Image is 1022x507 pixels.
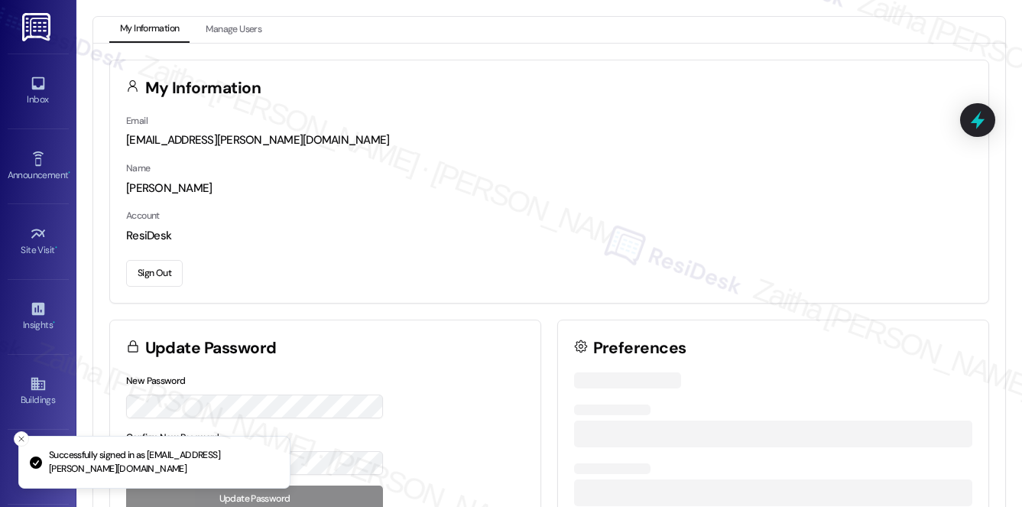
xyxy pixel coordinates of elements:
a: Insights • [8,296,69,337]
a: Inbox [8,70,69,112]
h3: Update Password [145,340,277,356]
a: Buildings [8,371,69,412]
a: Leads [8,447,69,488]
div: ResiDesk [126,228,972,244]
img: ResiDesk Logo [22,13,54,41]
label: Email [126,115,148,127]
button: Manage Users [195,17,272,43]
label: New Password [126,375,186,387]
span: • [55,242,57,253]
h3: My Information [145,80,261,96]
label: Account [126,210,160,222]
button: My Information [109,17,190,43]
button: Close toast [14,431,29,447]
button: Sign Out [126,260,183,287]
h3: Preferences [593,340,686,356]
div: [PERSON_NAME] [126,180,972,197]
span: • [53,317,55,328]
div: [EMAIL_ADDRESS][PERSON_NAME][DOMAIN_NAME] [126,132,972,148]
span: • [68,167,70,178]
p: Successfully signed in as [EMAIL_ADDRESS][PERSON_NAME][DOMAIN_NAME] [49,449,277,476]
label: Name [126,162,151,174]
a: Site Visit • [8,221,69,262]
